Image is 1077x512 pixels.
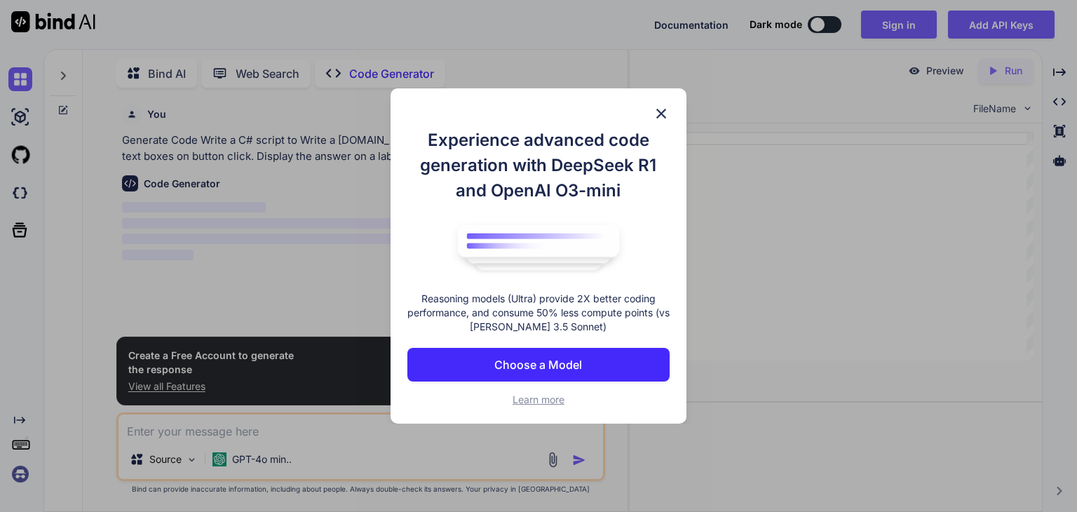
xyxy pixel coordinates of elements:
img: close [653,105,670,122]
h1: Experience advanced code generation with DeepSeek R1 and OpenAI O3-mini [407,128,670,203]
p: Reasoning models (Ultra) provide 2X better coding performance, and consume 50% less compute point... [407,292,670,334]
button: Choose a Model [407,348,670,382]
span: Learn more [513,393,564,405]
p: Choose a Model [494,356,582,373]
img: bind logo [447,217,630,278]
